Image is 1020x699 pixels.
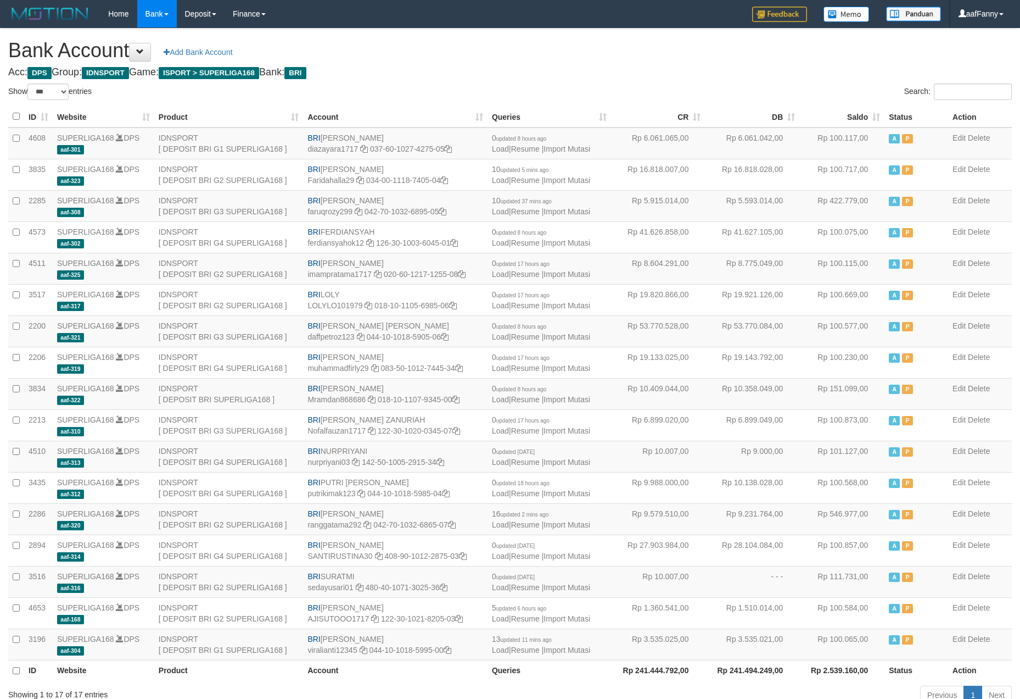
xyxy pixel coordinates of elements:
span: 10 [492,196,552,205]
td: [PERSON_NAME] 042-70-1032-6895-05 [303,190,487,221]
a: Copy sedayusari01 to clipboard [356,583,363,592]
td: DPS [53,221,154,253]
a: Edit [952,635,966,643]
td: Rp 100.115,00 [799,253,884,284]
th: Saldo: activate to sort column ascending [799,106,884,127]
th: Action [948,106,1012,127]
a: Load [492,646,509,654]
a: putrikimak123 [307,489,355,498]
td: Rp 53.770.084,00 [705,315,799,347]
td: DPS [53,127,154,159]
th: CR: activate to sort column ascending [611,106,705,127]
a: SUPERLIGA168 [57,447,114,456]
label: Search: [904,84,1012,100]
span: | | [492,290,590,310]
a: Copy viralianti12345 to clipboard [360,646,367,654]
a: Load [492,489,509,498]
a: Copy SANTIRUSTINA30 to clipboard [375,552,383,561]
td: IDNSPORT [ DEPOSIT BRI G2 SUPERLIGA168 ] [154,284,304,315]
a: Copy 083501012744534 to clipboard [455,364,463,373]
a: Delete [968,572,990,581]
h4: Acc: Group: Game: Bank: [8,67,1012,78]
span: updated 17 hours ago [496,355,550,361]
span: Paused [902,291,913,300]
a: Resume [511,270,540,279]
a: Delete [968,447,990,456]
th: ID: activate to sort column ascending [24,106,53,127]
td: Rp 41.626.858,00 [611,221,705,253]
a: Copy 122301020034507 to clipboard [452,426,460,435]
td: 3517 [24,284,53,315]
td: [PERSON_NAME] 018-10-1107-9345-00 [303,378,487,409]
td: DPS [53,284,154,315]
td: Rp 5.593.014,00 [705,190,799,221]
a: Resume [511,364,540,373]
td: Rp 5.915.014,00 [611,190,705,221]
td: Rp 6.061.065,00 [611,127,705,159]
th: Account: activate to sort column ascending [303,106,487,127]
td: Rp 8.775.049,00 [705,253,799,284]
span: aaf-302 [57,239,84,248]
a: Resume [511,207,540,216]
a: Edit [952,353,966,362]
a: SUPERLIGA168 [57,353,114,362]
span: aaf-319 [57,364,84,374]
span: Paused [902,322,913,331]
span: | | [492,353,590,373]
img: Feedback.jpg [752,7,807,22]
td: DPS [53,190,154,221]
a: SUPERLIGA168 [57,321,114,330]
a: Delete [968,321,990,330]
img: MOTION_logo.png [8,5,92,22]
a: Load [492,238,509,247]
td: 2206 [24,347,53,378]
th: Product: activate to sort column ascending [154,106,304,127]
td: 2200 [24,315,53,347]
a: Import Mutasi [543,176,590,185]
td: DPS [53,347,154,378]
span: Active [889,228,900,237]
td: Rp 16.818.007,00 [611,159,705,190]
td: IDNSPORT [ DEPOSIT BRI G3 SUPERLIGA168 ] [154,315,304,347]
span: ISPORT > SUPERLIGA168 [159,67,259,79]
a: Load [492,270,509,279]
a: Delete [968,290,990,299]
span: Active [889,353,900,363]
td: 4608 [24,127,53,159]
a: Copy 480401071302536 to clipboard [440,583,447,592]
span: updated 8 hours ago [496,136,547,142]
a: Resume [511,520,540,529]
a: Edit [952,603,966,612]
span: aaf-321 [57,333,84,342]
td: Rp 8.604.291,00 [611,253,705,284]
a: Copy LOLYLO101979 to clipboard [365,301,372,310]
a: Copy faruqrozy299 to clipboard [355,207,362,216]
span: Active [889,197,900,206]
td: IDNSPORT [ DEPOSIT BRI G2 SUPERLIGA168 ] [154,159,304,190]
a: Import Mutasi [543,426,590,435]
td: Rp 10.358.049,00 [705,378,799,409]
a: Delete [968,134,990,142]
span: | | [492,228,590,247]
span: aaf-308 [57,208,84,217]
td: [PERSON_NAME] 083-50-1012-7445-34 [303,347,487,378]
span: updated 17 hours ago [496,292,550,298]
td: Rp 41.627.105,00 [705,221,799,253]
span: Active [889,322,900,331]
a: Delete [968,635,990,643]
a: Delete [968,259,990,268]
a: Copy imampratama1717 to clipboard [374,270,382,279]
a: muhammadfirly29 [307,364,368,373]
span: BRI [307,196,320,205]
a: Copy 042701032686507 to clipboard [448,520,456,529]
a: Load [492,458,509,467]
a: SUPERLIGA168 [57,572,114,581]
a: Copy 037601027427505 to clipboard [444,145,452,153]
a: Copy 044101018598504 to clipboard [442,489,450,498]
a: Delete [968,384,990,393]
td: Rp 151.099,00 [799,378,884,409]
td: 3834 [24,378,53,409]
td: DPS [53,253,154,284]
td: Rp 100.669,00 [799,284,884,315]
a: Copy 122301021820503 to clipboard [455,614,463,623]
